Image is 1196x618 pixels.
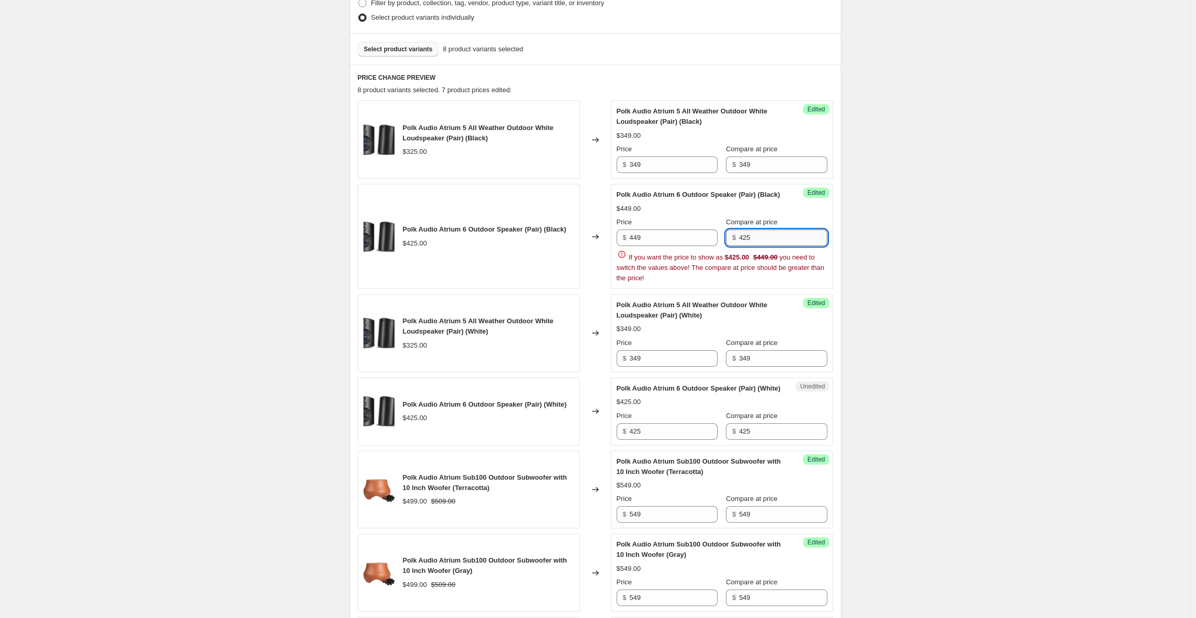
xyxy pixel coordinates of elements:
span: Compare at price [726,495,778,502]
div: $449.00 [617,204,641,214]
span: Edited [807,299,825,307]
span: Polk Audio Atrium 6 Outdoor Speaker (Pair) (White) [617,384,781,392]
span: Edited [807,538,825,547]
div: $425.00 [617,397,641,407]
span: Price [617,578,632,586]
div: $325.00 [403,147,427,157]
div: $349.00 [617,131,641,141]
div: $425.00 [403,413,427,423]
span: 8 product variants selected [443,44,523,54]
span: Polk Audio Atrium 5 All Weather Outdoor White Loudspeaker (Pair) (Black) [617,107,768,125]
span: Edited [807,189,825,197]
span: Price [617,339,632,347]
img: Sub100_80x.png [363,474,395,505]
span: Polk Audio Atrium 6 Outdoor Speaker (Pair) (White) [403,400,567,408]
span: $ [623,234,626,241]
span: Select product variants [364,45,433,53]
div: $499.00 [403,580,427,590]
span: Polk Audio Atrium 5 All Weather Outdoor White Loudspeaker (Pair) (Black) [403,124,554,142]
span: If you want the price to show as you need to switch the values above! The compare at price should... [617,253,825,282]
span: $ [732,510,736,518]
div: $549.00 [617,564,641,574]
span: $ [732,427,736,435]
span: Polk Audio Atrium Sub100 Outdoor Subwoofer with 10 Inch Woofer (Terracotta) [403,473,567,492]
span: Edited [807,455,825,464]
h6: PRICE CHANGE PREVIEW [358,74,833,82]
span: Compare at price [726,412,778,420]
div: $325.00 [403,340,427,351]
span: Compare at price [726,339,778,347]
span: Polk Audio Atrium 5 All Weather Outdoor White Loudspeaker (Pair) (White) [617,301,768,319]
strike: $509.00 [431,496,456,507]
span: Compare at price [726,578,778,586]
span: Polk Audio Atrium 6 Outdoor Speaker (Pair) (Black) [617,191,780,198]
span: Polk Audio Atrium Sub100 Outdoor Subwoofer with 10 Inch Woofer (Gray) [403,556,567,574]
span: $ [623,161,626,168]
div: $499.00 [403,496,427,507]
span: Polk Audio Atrium 5 All Weather Outdoor White Loudspeaker (Pair) (White) [403,317,554,335]
span: $ [732,234,736,241]
span: Polk Audio Atrium Sub100 Outdoor Subwoofer with 10 Inch Woofer (Gray) [617,540,781,558]
span: $ [623,427,626,435]
img: x107ATR6B-f_80x.jpg [363,221,395,252]
img: x107ATR6B-f_80x.jpg [363,396,395,427]
span: Price [617,218,632,226]
span: Price [617,495,632,502]
strike: $509.00 [431,580,456,590]
span: Select product variants individually [371,13,474,21]
div: $549.00 [617,480,641,491]
img: x107ATR5B-f_80x.jpg [363,318,395,349]
strike: $449.00 [753,252,778,263]
img: x107ATR5B-f_80x.jpg [363,124,395,155]
span: Price [617,145,632,153]
span: Compare at price [726,218,778,226]
span: $ [732,354,736,362]
span: $ [623,354,626,362]
span: Edited [807,105,825,113]
span: Polk Audio Atrium Sub100 Outdoor Subwoofer with 10 Inch Woofer (Terracotta) [617,457,781,476]
span: Compare at price [726,145,778,153]
span: Price [617,412,632,420]
span: $ [732,594,736,601]
button: Select product variants [358,42,439,56]
span: Polk Audio Atrium 6 Outdoor Speaker (Pair) (Black) [403,225,566,233]
span: 8 product variants selected. 7 product prices edited: [358,86,512,94]
div: $349.00 [617,324,641,334]
div: $425.00 [725,252,749,263]
span: $ [623,510,626,518]
div: $425.00 [403,238,427,249]
img: Sub100_80x.png [363,557,395,588]
span: $ [732,161,736,168]
span: Unedited [800,382,825,391]
span: $ [623,594,626,601]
